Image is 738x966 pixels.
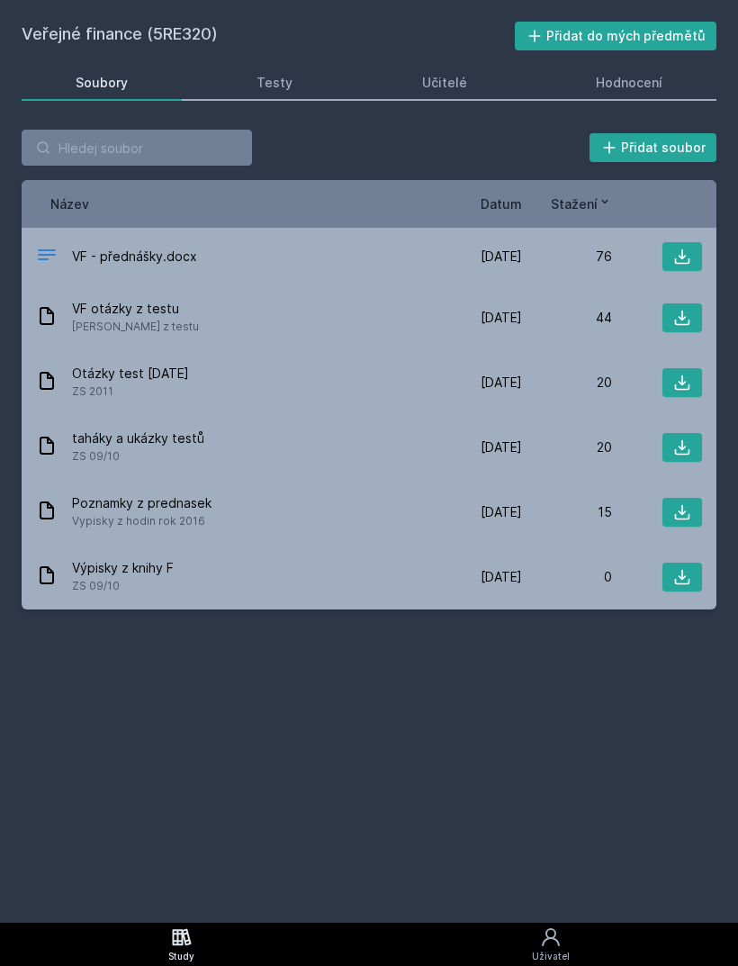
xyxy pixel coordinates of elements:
[551,194,598,213] span: Stažení
[522,503,612,521] div: 15
[72,318,199,336] span: [PERSON_NAME] z testu
[368,65,521,101] a: Učitelé
[481,248,522,266] span: [DATE]
[481,503,522,521] span: [DATE]
[72,447,204,465] span: ZS 09/10
[532,950,570,963] div: Uživatel
[72,494,211,512] span: Poznamky z prednasek
[522,248,612,266] div: 76
[22,130,252,166] input: Hledej soubor
[72,559,174,577] span: Výpisky z knihy F
[522,438,612,456] div: 20
[522,309,612,327] div: 44
[72,383,189,401] span: ZS 2011
[76,74,128,92] div: Soubory
[72,365,189,383] span: Otázky test [DATE]
[551,194,612,213] button: Stažení
[72,577,174,595] span: ZS 09/10
[22,22,515,50] h2: Veřejné finance (5RE320)
[72,429,204,447] span: taháky a ukázky testů
[36,244,58,270] div: DOCX
[256,74,292,92] div: Testy
[596,74,662,92] div: Hodnocení
[422,74,467,92] div: Učitelé
[72,512,211,530] span: Vypisky z hodin rok 2016
[481,309,522,327] span: [DATE]
[50,194,89,213] button: Název
[515,22,717,50] button: Přidat do mých předmětů
[22,65,182,101] a: Soubory
[481,374,522,392] span: [DATE]
[589,133,717,162] button: Přidat soubor
[72,300,199,318] span: VF otázky z testu
[543,65,717,101] a: Hodnocení
[203,65,347,101] a: Testy
[72,248,197,266] span: VF - přednášky.docx
[522,568,612,586] div: 0
[522,374,612,392] div: 20
[481,194,522,213] button: Datum
[168,950,194,963] div: Study
[481,438,522,456] span: [DATE]
[481,568,522,586] span: [DATE]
